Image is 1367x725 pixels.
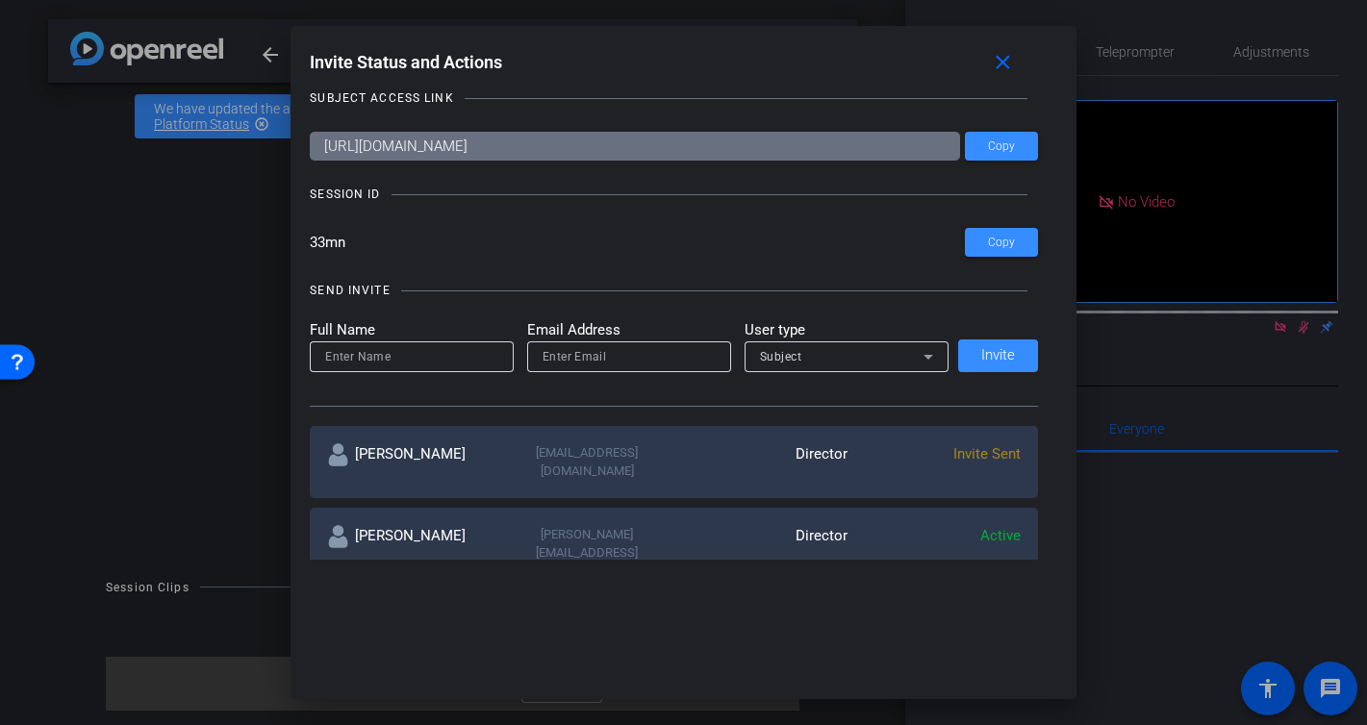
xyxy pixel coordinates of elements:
span: Active [980,527,1021,544]
mat-label: Full Name [310,319,514,341]
div: SEND INVITE [310,281,390,300]
span: Copy [988,139,1015,154]
button: Copy [965,132,1038,161]
div: [PERSON_NAME] [327,443,500,481]
div: Invite Status and Actions [310,45,1038,80]
mat-label: User type [745,319,949,341]
span: Invite Sent [953,445,1021,462]
div: Director [674,525,848,600]
span: Subject [760,350,802,363]
div: SUBJECT ACCESS LINK [310,88,453,108]
input: Enter Email [543,345,716,368]
div: SESSION ID [310,185,380,204]
div: Director [674,443,848,481]
mat-icon: close [991,51,1015,75]
openreel-title-line: SESSION ID [310,185,1038,204]
div: [PERSON_NAME] [327,525,500,600]
openreel-title-line: SUBJECT ACCESS LINK [310,88,1038,108]
button: Copy [965,228,1038,257]
div: [PERSON_NAME][EMAIL_ADDRESS][PERSON_NAME][DOMAIN_NAME] [500,525,673,600]
openreel-title-line: SEND INVITE [310,281,1038,300]
div: [EMAIL_ADDRESS][DOMAIN_NAME] [500,443,673,481]
span: Copy [988,236,1015,250]
mat-label: Email Address [527,319,731,341]
input: Enter Name [325,345,498,368]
